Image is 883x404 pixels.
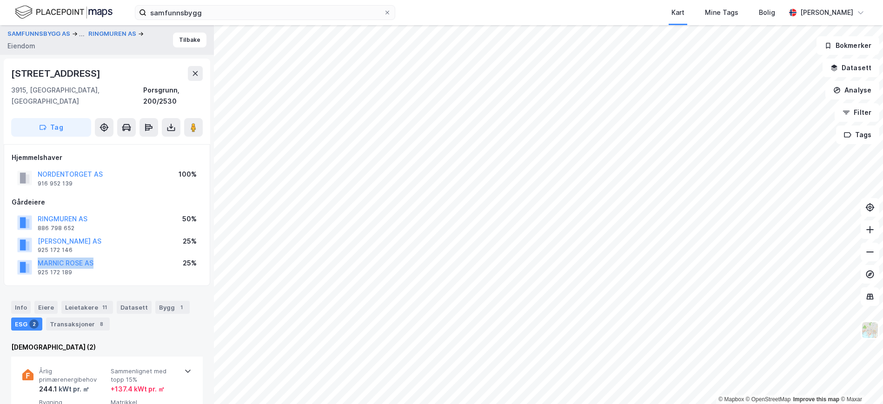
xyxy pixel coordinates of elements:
[183,236,197,247] div: 25%
[143,85,203,107] div: Porsgrunn, 200/2530
[793,396,839,403] a: Improve this map
[15,4,113,20] img: logo.f888ab2527a4732fd821a326f86c7f29.svg
[38,246,73,254] div: 925 172 146
[12,197,202,208] div: Gårdeiere
[11,118,91,137] button: Tag
[746,396,791,403] a: OpenStreetMap
[12,152,202,163] div: Hjemmelshaver
[11,85,143,107] div: 3915, [GEOGRAPHIC_DATA], [GEOGRAPHIC_DATA]
[38,269,72,276] div: 925 172 189
[183,258,197,269] div: 25%
[705,7,738,18] div: Mine Tags
[146,6,384,20] input: Søk på adresse, matrikkel, gårdeiere, leietakere eller personer
[718,396,744,403] a: Mapbox
[111,367,179,384] span: Sammenlignet med topp 15%
[38,180,73,187] div: 916 952 139
[11,66,102,81] div: [STREET_ADDRESS]
[97,319,106,329] div: 8
[39,384,89,395] div: 244.1
[46,318,110,331] div: Transaksjoner
[111,384,165,395] div: + 137.4 kWt pr. ㎡
[7,28,72,40] button: SAMFUNNSBYGG AS
[823,59,879,77] button: Datasett
[800,7,853,18] div: [PERSON_NAME]
[34,301,58,314] div: Eiere
[836,126,879,144] button: Tags
[817,36,879,55] button: Bokmerker
[173,33,206,47] button: Tilbake
[61,301,113,314] div: Leietakere
[100,303,109,312] div: 11
[11,301,31,314] div: Info
[11,342,203,353] div: [DEMOGRAPHIC_DATA] (2)
[11,318,42,331] div: ESG
[835,103,879,122] button: Filter
[79,28,85,40] div: ...
[182,213,197,225] div: 50%
[671,7,684,18] div: Kart
[759,7,775,18] div: Bolig
[155,301,190,314] div: Bygg
[179,169,197,180] div: 100%
[117,301,152,314] div: Datasett
[39,367,107,384] span: Årlig primærenergibehov
[38,225,74,232] div: 886 798 652
[837,359,883,404] div: Kontrollprogram for chat
[29,319,39,329] div: 2
[861,321,879,339] img: Z
[57,384,89,395] div: kWt pr. ㎡
[177,303,186,312] div: 1
[825,81,879,99] button: Analyse
[837,359,883,404] iframe: Chat Widget
[7,40,35,52] div: Eiendom
[88,29,138,39] button: RINGMUREN AS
